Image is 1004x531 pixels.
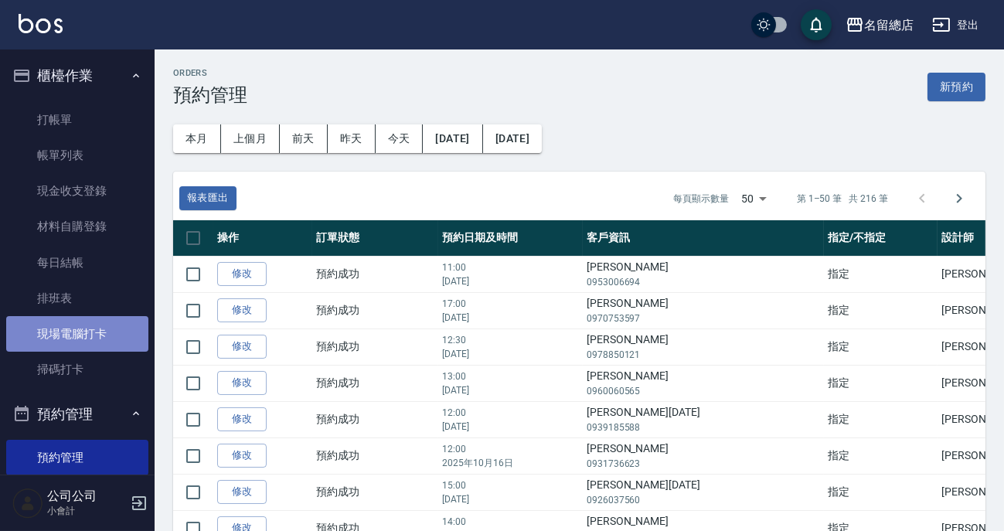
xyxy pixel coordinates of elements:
[442,333,579,347] p: 12:30
[423,124,482,153] button: [DATE]
[442,515,579,529] p: 14:00
[6,440,148,475] a: 預約管理
[442,478,579,492] p: 15:00
[47,488,126,504] h5: 公司公司
[179,186,237,210] button: 報表匯出
[312,474,438,510] td: 預約成功
[6,281,148,316] a: 排班表
[280,124,328,153] button: 前天
[824,328,938,365] td: 指定
[824,365,938,401] td: 指定
[217,407,267,431] a: 修改
[6,352,148,387] a: 掃碼打卡
[312,220,438,257] th: 訂單狀態
[583,401,824,437] td: [PERSON_NAME][DATE]
[217,298,267,322] a: 修改
[927,73,985,101] button: 新預約
[173,68,247,78] h2: Orders
[442,406,579,420] p: 12:00
[328,124,376,153] button: 昨天
[587,420,820,434] p: 0939185588
[442,442,579,456] p: 12:00
[217,262,267,286] a: 修改
[438,220,583,257] th: 預約日期及時間
[797,192,888,206] p: 第 1–50 筆 共 216 筆
[6,316,148,352] a: 現場電腦打卡
[6,173,148,209] a: 現金收支登錄
[583,365,824,401] td: [PERSON_NAME]
[587,275,820,289] p: 0953006694
[217,480,267,504] a: 修改
[442,347,579,361] p: [DATE]
[824,437,938,474] td: 指定
[442,274,579,288] p: [DATE]
[312,328,438,365] td: 預約成功
[12,488,43,519] img: Person
[376,124,424,153] button: 今天
[442,383,579,397] p: [DATE]
[824,401,938,437] td: 指定
[864,15,914,35] div: 名留總店
[583,256,824,292] td: [PERSON_NAME]
[801,9,832,40] button: save
[6,138,148,173] a: 帳單列表
[587,311,820,325] p: 0970753597
[6,56,148,96] button: 櫃檯作業
[173,124,221,153] button: 本月
[312,292,438,328] td: 預約成功
[839,9,920,41] button: 名留總店
[583,437,824,474] td: [PERSON_NAME]
[312,401,438,437] td: 預約成功
[442,260,579,274] p: 11:00
[213,220,312,257] th: 操作
[6,102,148,138] a: 打帳單
[824,256,938,292] td: 指定
[6,394,148,434] button: 預約管理
[587,384,820,398] p: 0960060565
[217,371,267,395] a: 修改
[941,180,978,217] button: Go to next page
[312,365,438,401] td: 預約成功
[583,328,824,365] td: [PERSON_NAME]
[217,444,267,468] a: 修改
[824,474,938,510] td: 指定
[673,192,729,206] p: 每頁顯示數量
[824,220,938,257] th: 指定/不指定
[47,504,126,518] p: 小會計
[442,420,579,434] p: [DATE]
[735,178,772,220] div: 50
[173,84,247,106] h3: 預約管理
[221,124,280,153] button: 上個月
[927,79,985,94] a: 新預約
[824,292,938,328] td: 指定
[483,124,542,153] button: [DATE]
[442,456,579,470] p: 2025年10月16日
[587,457,820,471] p: 0931736623
[19,14,63,33] img: Logo
[442,369,579,383] p: 13:00
[442,492,579,506] p: [DATE]
[583,220,824,257] th: 客戶資訊
[217,335,267,359] a: 修改
[587,348,820,362] p: 0978850121
[442,297,579,311] p: 17:00
[583,474,824,510] td: [PERSON_NAME][DATE]
[583,292,824,328] td: [PERSON_NAME]
[6,209,148,244] a: 材料自購登錄
[587,493,820,507] p: 0926037560
[442,311,579,325] p: [DATE]
[926,11,985,39] button: 登出
[6,245,148,281] a: 每日結帳
[312,437,438,474] td: 預約成功
[312,256,438,292] td: 預約成功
